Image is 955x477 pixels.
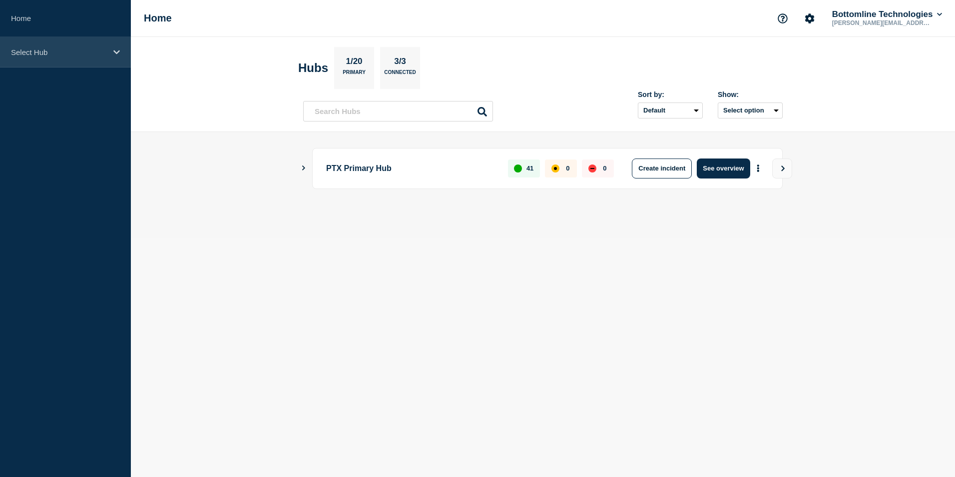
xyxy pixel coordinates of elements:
[551,164,559,172] div: affected
[303,101,493,121] input: Search Hubs
[298,61,328,75] h2: Hubs
[830,19,934,26] p: [PERSON_NAME][EMAIL_ADDRESS][PERSON_NAME][DOMAIN_NAME]
[326,158,496,178] p: PTX Primary Hub
[718,102,783,118] button: Select option
[799,8,820,29] button: Account settings
[11,48,107,56] p: Select Hub
[514,164,522,172] div: up
[384,69,416,80] p: Connected
[718,90,783,98] div: Show:
[638,102,703,118] select: Sort by
[697,158,750,178] button: See overview
[343,69,366,80] p: Primary
[301,164,306,172] button: Show Connected Hubs
[638,90,703,98] div: Sort by:
[391,56,410,69] p: 3/3
[830,9,944,19] button: Bottomline Technologies
[566,164,569,172] p: 0
[342,56,366,69] p: 1/20
[144,12,172,24] h1: Home
[588,164,596,172] div: down
[772,158,792,178] button: View
[526,164,533,172] p: 41
[772,8,793,29] button: Support
[752,159,765,177] button: More actions
[632,158,692,178] button: Create incident
[603,164,606,172] p: 0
